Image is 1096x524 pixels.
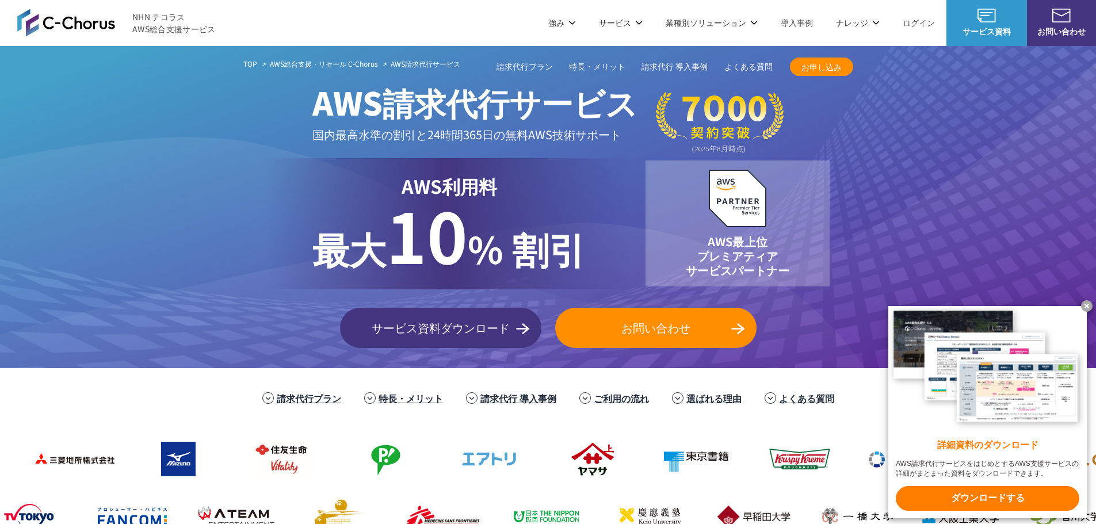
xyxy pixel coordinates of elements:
[497,61,553,73] a: 請求代行プラン
[836,17,880,29] p: ナレッジ
[903,17,935,29] a: ログイン
[594,391,649,405] a: ご利用の流れ
[312,79,637,125] span: AWS請求代行サービス
[779,391,834,405] a: よくある質問
[270,59,378,69] a: AWS総合支援・リセール C-Chorus
[781,17,813,29] a: 導入事例
[709,170,766,227] img: AWSプレミアティアサービスパートナー
[17,9,115,36] img: AWS総合支援サービス C-Chorus
[340,308,541,348] a: サービス資料ダウンロード
[686,234,789,277] p: AWS最上位 プレミアティア サービスパートナー
[686,391,742,405] a: 選ばれる理由
[235,436,327,482] img: 住友生命保険相互
[480,391,556,405] a: 請求代行 導入事例
[650,436,742,482] img: 東京書籍
[666,17,758,29] p: 業種別ソリューション
[888,306,1087,518] a: 詳細資料のダウンロード AWS請求代行サービスをはじめとするAWS支援サービスの詳細がまとまった資料をダウンロードできます。 ダウンロードする
[641,61,708,73] a: 請求代行 導入事例
[28,436,120,482] img: 三菱地所
[656,92,784,154] img: 契約件数
[339,436,431,482] img: フジモトHD
[896,439,1079,452] x-t: 詳細資料のダウンロード
[132,11,216,35] span: NHN テコラス AWS総合支援サービス
[312,125,637,144] p: 国内最高水準の割引と 24時間365日の無料AWS技術サポート
[312,172,586,200] p: AWS利用料
[555,319,757,336] span: お問い合わせ
[442,436,534,482] img: エアトリ
[312,200,586,276] p: % 割引
[546,436,638,482] img: ヤマサ醤油
[790,61,853,73] span: お申し込み
[724,61,773,73] a: よくある質問
[386,184,468,284] span: 10
[946,25,1027,37] span: サービス資料
[277,391,341,405] a: 請求代行プラン
[243,59,257,69] a: TOP
[569,61,625,73] a: 特長・メリット
[132,436,224,482] img: ミズノ
[340,319,541,336] span: サービス資料ダウンロード
[896,459,1079,479] x-t: AWS請求代行サービスをはじめとするAWS支援サービスの詳細がまとまった資料をダウンロードできます。
[379,391,443,405] a: 特長・メリット
[753,436,845,482] img: クリスピー・クリーム・ドーナツ
[1027,25,1096,37] span: お問い合わせ
[896,486,1079,511] x-t: ダウンロードする
[599,17,643,29] p: サービス
[977,9,996,22] img: AWS総合支援サービス C-Chorus サービス資料
[391,59,460,68] span: AWS請求代行サービス
[548,17,576,29] p: 強み
[857,436,949,482] img: 共同通信デジタル
[17,9,216,36] a: AWS総合支援サービス C-Chorus NHN テコラスAWS総合支援サービス
[555,308,757,348] a: お問い合わせ
[790,58,853,76] a: お申し込み
[312,221,386,274] span: 最大
[1052,9,1071,22] img: お問い合わせ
